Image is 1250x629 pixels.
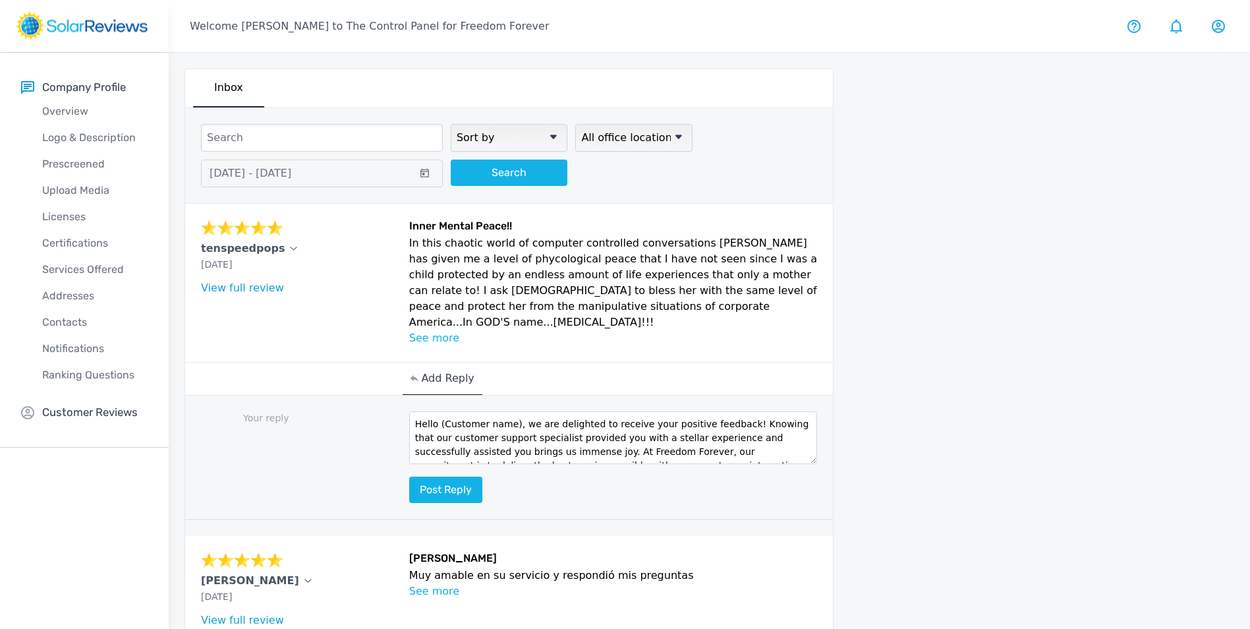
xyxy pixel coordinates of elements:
a: View full review [201,614,284,626]
a: Licenses [21,204,169,230]
p: Logo & Description [21,130,169,146]
p: Company Profile [42,79,126,96]
a: Notifications [21,336,169,362]
span: [DATE] [201,259,232,270]
p: [PERSON_NAME] [201,573,299,589]
a: Services Offered [21,256,169,283]
a: View full review [201,282,284,294]
p: Certifications [21,235,169,251]
p: Upload Media [21,183,169,198]
p: Overview [21,104,169,119]
button: Post reply [409,477,482,503]
a: Ranking Questions [21,362,169,388]
span: [DATE] [201,591,232,602]
p: Licenses [21,209,169,225]
button: [DATE] - [DATE] [201,160,443,187]
h6: Inner Mental Peace!! [409,220,818,235]
p: Muy amable en su servicio y respondió mis preguntas [409,568,818,584]
p: Ranking Questions [21,367,169,383]
a: Addresses [21,283,169,309]
p: See more [409,584,818,599]
input: Search [201,124,443,152]
p: Contacts [21,314,169,330]
h6: [PERSON_NAME] [409,552,818,568]
p: Addresses [21,288,169,304]
p: In this chaotic world of computer controlled conversations [PERSON_NAME] has given me a level of ... [409,235,818,330]
p: Your reply [201,411,401,425]
p: Inbox [214,80,243,96]
p: tenspeedpops [201,241,285,256]
p: Add Reply [421,371,474,386]
p: Notifications [21,341,169,357]
a: Logo & Description [21,125,169,151]
p: Prescreened [21,156,169,172]
a: Contacts [21,309,169,336]
span: [DATE] - [DATE] [210,167,291,179]
a: Prescreened [21,151,169,177]
p: Welcome [PERSON_NAME] to The Control Panel for Freedom Forever [190,18,549,34]
a: Certifications [21,230,169,256]
a: Overview [21,98,169,125]
p: See more [409,330,818,346]
p: Services Offered [21,262,169,278]
p: Customer Reviews [42,404,138,421]
button: Search [451,160,567,186]
a: Upload Media [21,177,169,204]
